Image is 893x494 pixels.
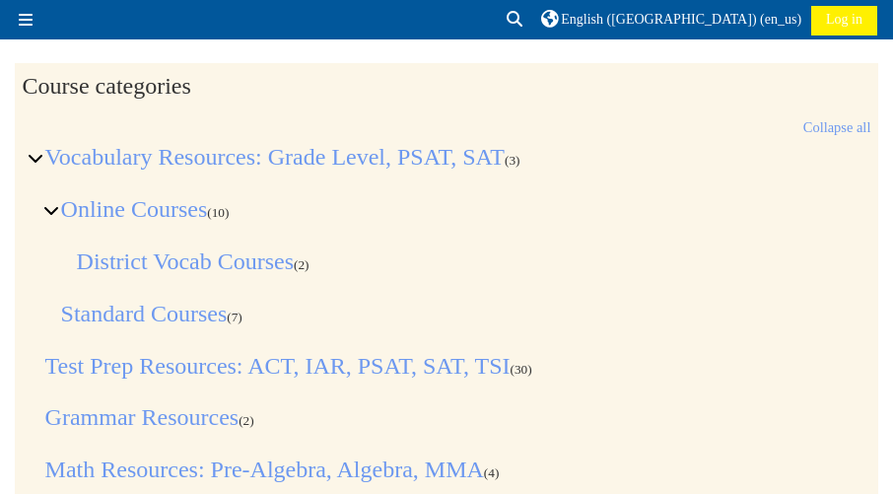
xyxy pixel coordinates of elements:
[61,196,208,222] a: Online Courses
[227,310,242,324] span: Number of courses
[239,413,254,428] span: Number of courses
[45,404,240,430] a: Grammar Resources
[803,119,871,135] a: Collapse all
[77,248,294,274] a: District Vocab Courses
[811,6,877,35] a: Log in
[45,457,484,482] a: Math Resources: Pre-Algebra, Algebra, MMA
[505,153,520,168] span: Number of courses
[23,72,871,101] h2: Course categories
[561,12,801,27] span: English ([GEOGRAPHIC_DATA]) ‎(en_us)‎
[510,362,531,377] span: Number of courses
[61,301,228,326] a: Standard Courses
[45,144,505,170] a: Vocabulary Resources: Grade Level, PSAT, SAT
[294,257,309,272] span: Number of courses
[207,205,229,220] span: Number of courses
[45,353,511,379] a: Test Prep Resources: ACT, IAR, PSAT, SAT, TSI
[484,465,500,480] span: Number of courses
[541,6,801,34] a: English ([GEOGRAPHIC_DATA]) ‎(en_us)‎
